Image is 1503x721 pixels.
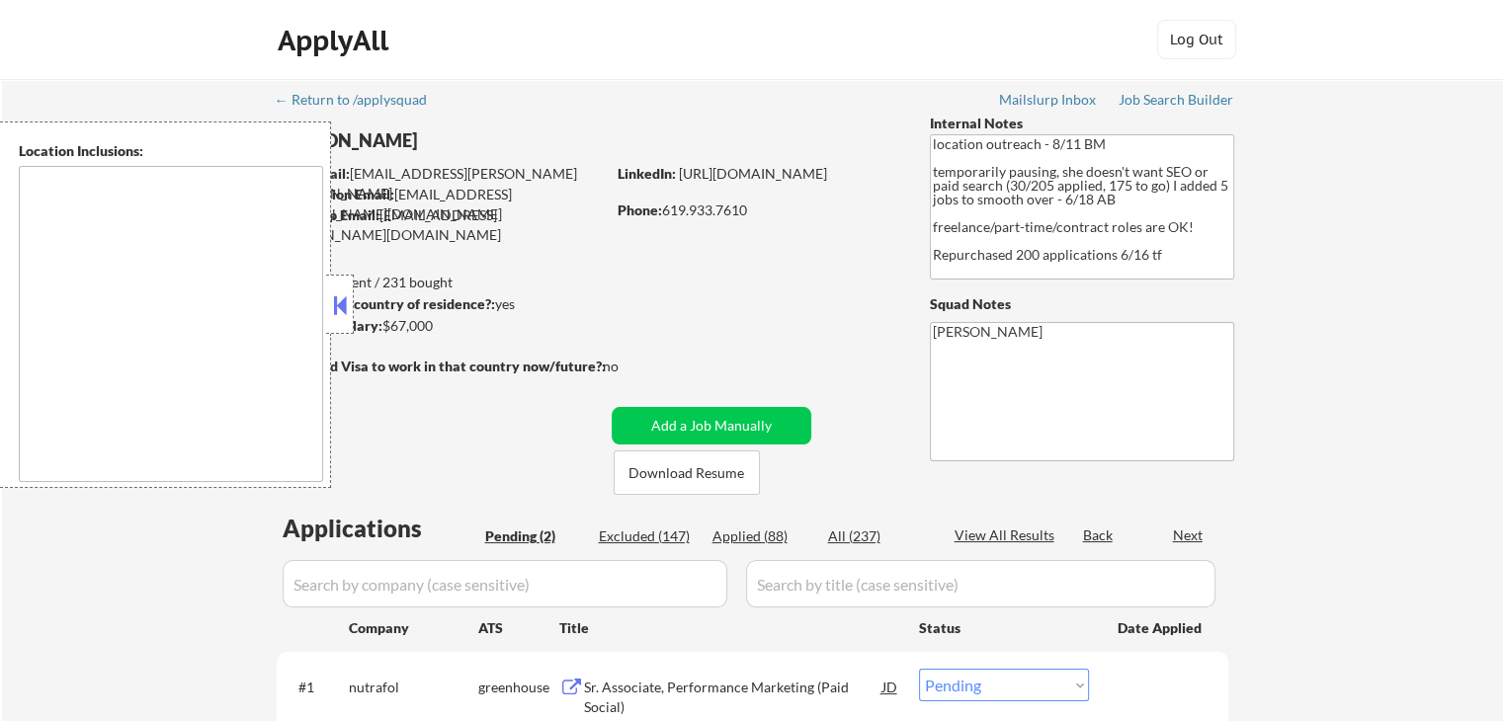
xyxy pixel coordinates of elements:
[618,165,676,182] strong: LinkedIn:
[679,165,827,182] a: [URL][DOMAIN_NAME]
[1173,525,1205,545] div: Next
[283,517,478,540] div: Applications
[349,678,478,697] div: nutrafol
[298,678,333,697] div: #1
[746,560,1215,607] input: Search by title (case sensitive)
[478,618,559,638] div: ATS
[599,526,698,546] div: Excluded (147)
[277,205,605,244] div: [EMAIL_ADDRESS][PERSON_NAME][DOMAIN_NAME]
[618,201,662,218] strong: Phone:
[712,526,811,546] div: Applied (88)
[276,294,599,314] div: yes
[618,200,897,220] div: 619.933.7610
[275,93,446,107] div: ← Return to /applysquad
[1118,618,1205,638] div: Date Applied
[19,141,323,161] div: Location Inclusions:
[1119,93,1234,107] div: Job Search Builder
[614,450,760,495] button: Download Resume
[276,316,605,336] div: $67,000
[612,407,811,444] button: Add a Job Manually
[880,669,900,704] div: JD
[277,128,683,153] div: [PERSON_NAME]
[999,92,1098,112] a: Mailslurp Inbox
[283,560,727,607] input: Search by company (case sensitive)
[275,92,446,112] a: ← Return to /applysquad
[478,678,559,697] div: greenhouse
[276,295,495,312] strong: Can work in country of residence?:
[278,185,605,223] div: [EMAIL_ADDRESS][PERSON_NAME][DOMAIN_NAME]
[930,114,1234,133] div: Internal Notes
[999,93,1098,107] div: Mailslurp Inbox
[1083,525,1115,545] div: Back
[955,525,1060,545] div: View All Results
[930,294,1234,314] div: Squad Notes
[485,526,584,546] div: Pending (2)
[277,358,606,374] strong: Will need Visa to work in that country now/future?:
[1157,20,1236,59] button: Log Out
[584,678,882,716] div: Sr. Associate, Performance Marketing (Paid Social)
[559,618,900,638] div: Title
[603,357,659,376] div: no
[349,618,478,638] div: Company
[828,526,927,546] div: All (237)
[276,273,605,292] div: 88 sent / 231 bought
[919,609,1089,645] div: Status
[278,164,605,202] div: [EMAIL_ADDRESS][PERSON_NAME][DOMAIN_NAME]
[278,24,394,57] div: ApplyAll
